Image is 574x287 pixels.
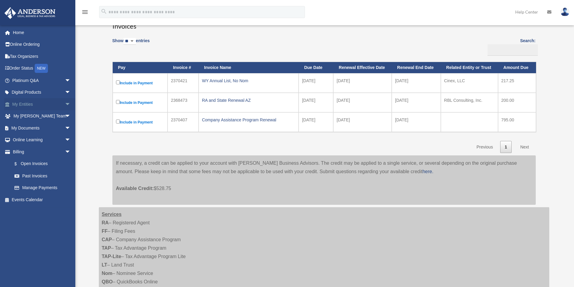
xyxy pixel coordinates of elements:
input: Include in Payment [116,80,120,84]
a: menu [81,11,89,16]
td: RBL Consulting, Inc. [441,93,498,112]
td: [DATE] [299,112,333,132]
a: My Entitiesarrow_drop_down [4,98,80,110]
span: arrow_drop_down [65,98,77,111]
span: arrow_drop_down [65,134,77,146]
a: 1 [500,141,512,153]
strong: RA [102,220,109,225]
div: If necessary, a credit can be applied to your account with [PERSON_NAME] Business Advisors. The c... [112,155,536,205]
td: 2370407 [168,112,199,132]
input: Include in Payment [116,100,120,104]
a: Platinum Q&Aarrow_drop_down [4,74,80,86]
label: Include in Payment [116,99,165,106]
p: $528.75 [116,176,532,193]
strong: QBO [102,279,113,284]
input: Search: [488,44,538,56]
strong: LT [102,262,107,267]
strong: CAP [102,237,112,242]
span: arrow_drop_down [65,74,77,87]
span: arrow_drop_down [65,86,77,99]
td: 2370421 [168,73,199,93]
strong: FF [102,229,108,234]
td: Cinex, LLC [441,73,498,93]
td: [DATE] [392,73,441,93]
div: Company Assistance Program Renewal [202,116,295,124]
td: [DATE] [333,93,392,112]
a: Billingarrow_drop_down [4,146,77,158]
th: Renewal Effective Date: activate to sort column ascending [333,62,392,73]
td: [DATE] [392,93,441,112]
input: Include in Payment [116,120,120,123]
a: My Documentsarrow_drop_down [4,122,80,134]
a: Previous [472,141,497,153]
div: NEW [35,64,48,73]
a: Tax Organizers [4,50,80,62]
span: Available Credit: [116,186,154,191]
label: Show entries [112,37,150,51]
a: $Open Invoices [8,158,74,170]
td: 200.00 [498,93,536,112]
label: Search: [485,37,536,56]
th: Invoice Name: activate to sort column ascending [199,62,299,73]
a: Events Calendar [4,194,80,206]
strong: TAP-Lite [102,254,121,259]
i: menu [81,8,89,16]
select: Showentries [124,38,136,45]
td: 2368473 [168,93,199,112]
a: Order StatusNEW [4,62,80,75]
td: [DATE] [299,93,333,112]
label: Include in Payment [116,79,165,87]
div: WY Annual List, No Nom [202,76,295,85]
td: [DATE] [299,73,333,93]
strong: TAP [102,245,111,251]
div: RA and State Renewal AZ [202,96,295,105]
img: Anderson Advisors Platinum Portal [3,7,57,19]
a: Online Ordering [4,39,80,51]
img: User Pic [560,8,569,16]
span: arrow_drop_down [65,122,77,134]
th: Related Entity or Trust: activate to sort column ascending [441,62,498,73]
th: Due Date: activate to sort column ascending [299,62,333,73]
td: [DATE] [333,73,392,93]
a: My [PERSON_NAME] Teamarrow_drop_down [4,110,80,122]
td: 217.25 [498,73,536,93]
span: arrow_drop_down [65,110,77,123]
span: arrow_drop_down [65,146,77,158]
td: [DATE] [333,112,392,132]
label: Include in Payment [116,118,165,126]
a: here. [422,169,433,174]
a: Next [516,141,534,153]
th: Invoice #: activate to sort column ascending [168,62,199,73]
th: Amount Due: activate to sort column ascending [498,62,536,73]
td: [DATE] [392,112,441,132]
a: Digital Productsarrow_drop_down [4,86,80,98]
span: $ [18,160,21,168]
th: Pay: activate to sort column descending [113,62,168,73]
td: 795.00 [498,112,536,132]
strong: Nom [102,271,113,276]
i: search [101,8,107,15]
th: Renewal End Date: activate to sort column ascending [392,62,441,73]
a: Home [4,27,80,39]
strong: Services [102,212,122,217]
a: Manage Payments [8,182,77,194]
a: Past Invoices [8,170,77,182]
a: Online Learningarrow_drop_down [4,134,80,146]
